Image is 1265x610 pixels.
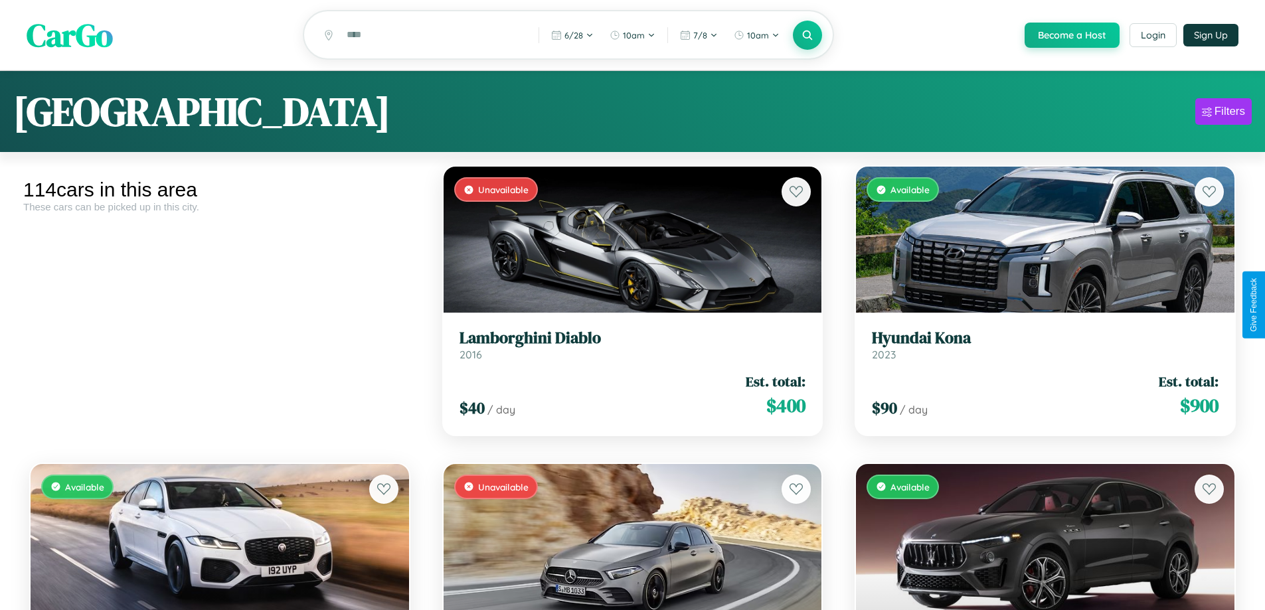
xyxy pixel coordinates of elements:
div: These cars can be picked up in this city. [23,201,416,212]
span: 10am [623,30,645,40]
span: / day [487,403,515,416]
span: Available [65,481,104,493]
div: 114 cars in this area [23,179,416,201]
span: / day [900,403,928,416]
span: CarGo [27,13,113,57]
button: Filters [1195,98,1252,125]
a: Hyundai Kona2023 [872,329,1219,361]
span: Unavailable [478,184,529,195]
span: 7 / 8 [693,30,707,40]
div: Give Feedback [1249,278,1258,332]
span: $ 900 [1180,392,1219,419]
h3: Lamborghini Diablo [460,329,806,348]
span: $ 40 [460,397,485,419]
button: 10am [727,25,786,46]
span: 6 / 28 [564,30,583,40]
span: $ 400 [766,392,805,419]
span: Unavailable [478,481,529,493]
div: Filters [1215,105,1245,118]
span: $ 90 [872,397,897,419]
button: 6/28 [545,25,600,46]
a: Lamborghini Diablo2016 [460,329,806,361]
button: Login [1130,23,1177,47]
span: Available [890,481,930,493]
h1: [GEOGRAPHIC_DATA] [13,84,390,139]
button: Become a Host [1025,23,1120,48]
button: Sign Up [1183,24,1238,46]
span: 2016 [460,348,482,361]
button: 10am [603,25,662,46]
h3: Hyundai Kona [872,329,1219,348]
span: Est. total: [746,372,805,391]
span: 2023 [872,348,896,361]
span: 10am [747,30,769,40]
button: 7/8 [673,25,724,46]
span: Est. total: [1159,372,1219,391]
span: Available [890,184,930,195]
